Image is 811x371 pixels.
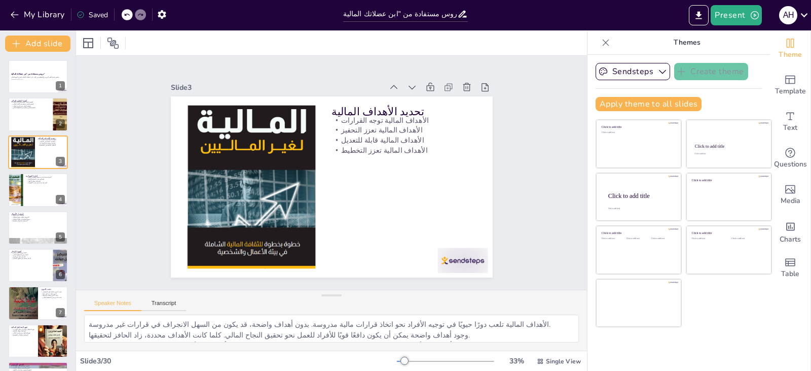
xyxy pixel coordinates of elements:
div: Click to add text [731,238,763,240]
div: Click to add title [602,125,674,129]
strong: دروس مستفادة من "ابن عضلاتك المالية" [11,73,45,75]
p: الأهداف المالية تعزز التخطيط [344,154,449,268]
p: الادخار يساعد في تحقيق الأهداف [11,258,50,260]
p: فهم المخاطر المالية [11,325,35,328]
p: الميزانية تتطلب التكيف [26,180,65,182]
p: الأهداف المالية تعزز التحفيز [359,141,464,255]
span: Single View [546,357,581,365]
div: 1 [56,81,65,90]
div: Slide 3 / 30 [80,356,397,366]
div: Get real-time input from your audience [770,140,810,177]
div: Click to add title [695,144,762,149]
p: الأهداف المالية توجه القرارات [38,139,65,141]
p: تنويع الاستثمارات يقلل المخاطر [11,218,65,220]
p: التعليم المالي يساهم في الأمان المالي [11,103,50,105]
button: A H [779,5,797,25]
p: الميزانية تساعد في تحديد الأولويات [26,182,65,184]
p: تجنب الديون يعزز التخطيط المالي [41,297,65,299]
div: 6 [56,270,65,279]
p: ملخص شامل لأهم الدروس والمفاهيم من كتاب "ابن عضلاتك المالية" لتعزيز الفهم المالي. [11,77,65,79]
button: Present [711,5,761,25]
div: 7 [56,308,65,317]
div: Add ready made slides [770,67,810,104]
div: Click to add text [651,238,674,240]
div: Saved [77,10,108,20]
p: الأهداف المالية تعزز التخطيط [38,145,65,147]
div: 5 [56,232,65,242]
button: Export to PowerPoint [689,5,709,25]
div: 33 % [504,356,529,366]
div: Add images, graphics, shapes or video [770,177,810,213]
p: الاستثمار يتطلب فهم المخاطر [11,216,65,218]
p: تجنب الديون [41,288,65,291]
p: الادخار يوفر الأمان المالي [11,252,50,254]
p: الديون يمكن أن تكون عبئًا [41,293,65,295]
p: التعليم المستمر يساعد في التكيف [11,369,65,371]
p: الاستثمار يحتاج إلى تخطيط [11,220,65,222]
div: https://cdn.sendsteps.com/images/logo/sendsteps_logo_white.pnghttps://cdn.sendsteps.com/images/lo... [8,97,68,131]
div: Click to add title [608,192,673,199]
div: Click to add text [602,238,624,240]
p: الأهداف المالية توجه القرارات [367,134,471,249]
div: https://cdn.sendsteps.com/images/logo/sendsteps_logo_white.pnghttps://cdn.sendsteps.com/images/lo... [8,136,68,169]
div: Click to add text [692,238,724,240]
p: التعليم المالي يعزز الوعي المالي [11,105,50,107]
p: الأهداف المالية تعزز التحفيز [38,141,65,143]
div: Add a table [770,250,810,286]
textarea: الأهداف المالية تلعب دورًا حيويًا في توجيه الأفراد نحو اتخاذ قرارات مالية مدروسة. بدون أهداف واضح... [84,315,579,343]
p: التعليم المستمر يعزز المهارات [11,365,65,367]
p: أهمية الادخار [11,250,50,253]
div: Click to add title [602,231,674,235]
div: 2 [56,119,65,128]
span: Position [107,37,119,49]
div: https://cdn.sendsteps.com/images/logo/sendsteps_logo_white.pnghttps://cdn.sendsteps.com/images/lo... [8,60,68,93]
div: Click to add text [694,153,762,155]
p: الاستثمار يزيد الثروة [11,214,65,216]
p: التعليم المستمر يتطلب الالتزام [11,367,65,369]
p: إدارة الميزانية [26,175,65,178]
p: تجنب الديون يحافظ على الاستقرار [41,291,65,293]
p: الميزانية تعزز الانضباط المالي [26,179,65,181]
span: Charts [780,234,801,245]
input: Insert title [343,7,458,21]
p: الأهداف المالية قابلة للتعديل [38,143,65,145]
p: تحديد الأهداف المالية [38,137,65,140]
div: Click to add body [608,208,672,210]
p: المخاطر تتطلب التحليل [11,330,35,332]
div: Click to add title [692,231,764,235]
div: 4 [56,195,65,204]
div: https://cdn.sendsteps.com/images/logo/sendsteps_logo_white.pnghttps://cdn.sendsteps.com/images/lo... [8,211,68,245]
div: Click to add text [602,131,674,134]
div: https://cdn.sendsteps.com/images/logo/sendsteps_logo_white.pnghttps://cdn.sendsteps.com/images/lo... [8,249,68,282]
p: التعليم المالي يساهم في التخطيط المالي [11,107,50,109]
div: Add charts and graphs [770,213,810,250]
p: الادخار يحتاج إلى التزام [11,256,50,258]
div: 8 [56,346,65,355]
p: الادخار يعزز التخطيط المالي [11,254,50,256]
button: Create theme [674,63,748,80]
p: الأهداف المالية قابلة للتعديل [352,148,456,262]
span: Questions [774,159,807,170]
p: فهم المخاطر يعزز الوعي المالي [11,332,35,334]
p: الميزانية تساعد في تحقيق الاستقرار المالي [26,177,65,179]
p: Themes [614,30,760,55]
button: Speaker Notes [84,300,141,311]
div: Layout [80,35,96,51]
div: 3 [56,157,65,166]
span: Template [775,86,806,97]
p: المخاطر تحتاج إلى التخطيط [11,334,35,336]
span: Theme [779,49,802,60]
span: Table [781,268,799,280]
button: Apply theme to all slides [596,97,702,111]
p: التعليم المالي يحسن القرارات المالية [11,101,50,103]
div: A H [779,6,797,24]
button: Sendsteps [596,63,670,80]
button: Add slide [5,36,70,52]
div: Click to add title [692,178,764,182]
div: 7 [8,286,68,320]
span: Text [783,122,797,133]
p: استثمار الأموال [11,212,65,215]
p: فهم المخاطر يساعد في اتخاذ القرارات [11,328,35,330]
div: Add text boxes [770,104,810,140]
span: Media [781,195,800,207]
